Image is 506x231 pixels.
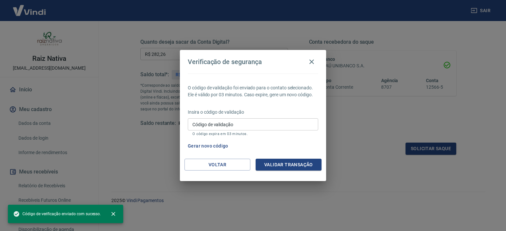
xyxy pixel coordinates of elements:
button: Validar transação [256,159,322,171]
span: Código de verificação enviado com sucesso. [13,211,101,217]
button: Gerar novo código [185,140,231,152]
p: Insira o código de validação [188,109,318,116]
p: O código expira em 03 minutos. [192,132,314,136]
h4: Verificação de segurança [188,58,262,66]
button: Voltar [184,159,250,171]
p: O código de validação foi enviado para o contato selecionado. Ele é válido por 03 minutos. Caso e... [188,84,318,98]
button: close [106,207,121,221]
